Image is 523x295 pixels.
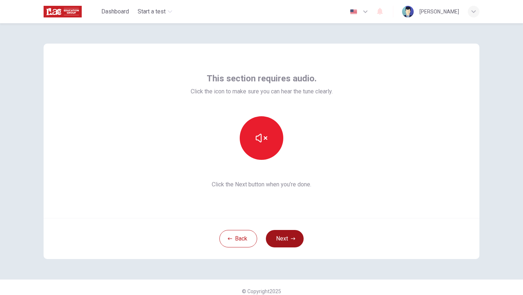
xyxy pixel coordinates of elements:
img: en [349,9,358,15]
div: [PERSON_NAME] [419,7,459,16]
button: Dashboard [98,5,132,18]
span: © Copyright 2025 [242,288,281,294]
span: Start a test [138,7,166,16]
span: Dashboard [101,7,129,16]
button: Next [266,230,304,247]
button: Start a test [135,5,175,18]
a: ILAC logo [44,4,98,19]
img: Profile picture [402,6,414,17]
span: Click the icon to make sure you can hear the tune clearly. [191,87,333,96]
button: Back [219,230,257,247]
img: ILAC logo [44,4,82,19]
span: Click the Next button when you’re done. [191,180,333,189]
span: This section requires audio. [207,73,317,84]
